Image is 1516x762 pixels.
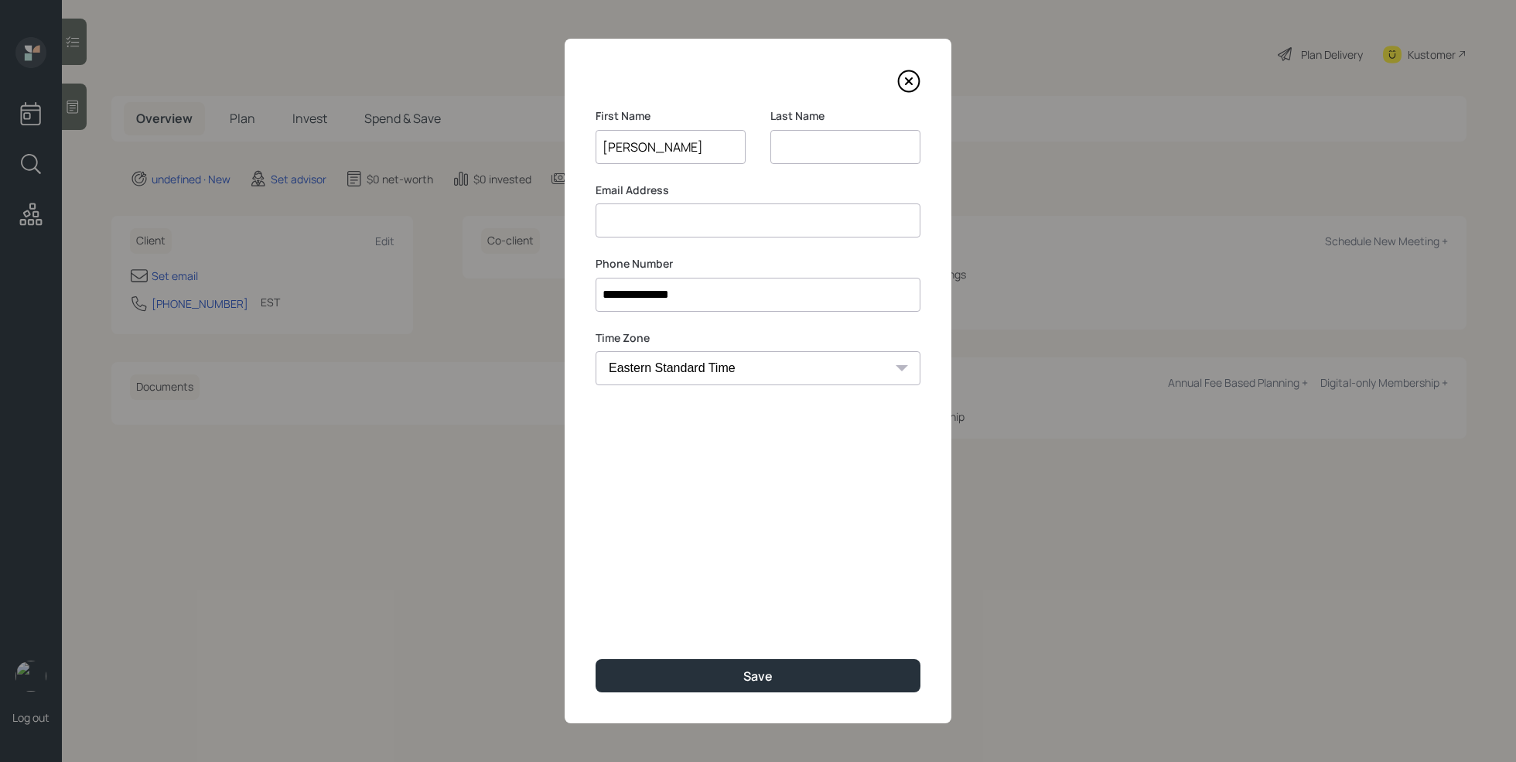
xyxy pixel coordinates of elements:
[596,108,746,124] label: First Name
[596,330,920,346] label: Time Zone
[596,256,920,272] label: Phone Number
[770,108,920,124] label: Last Name
[596,659,920,692] button: Save
[743,668,773,685] div: Save
[596,183,920,198] label: Email Address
